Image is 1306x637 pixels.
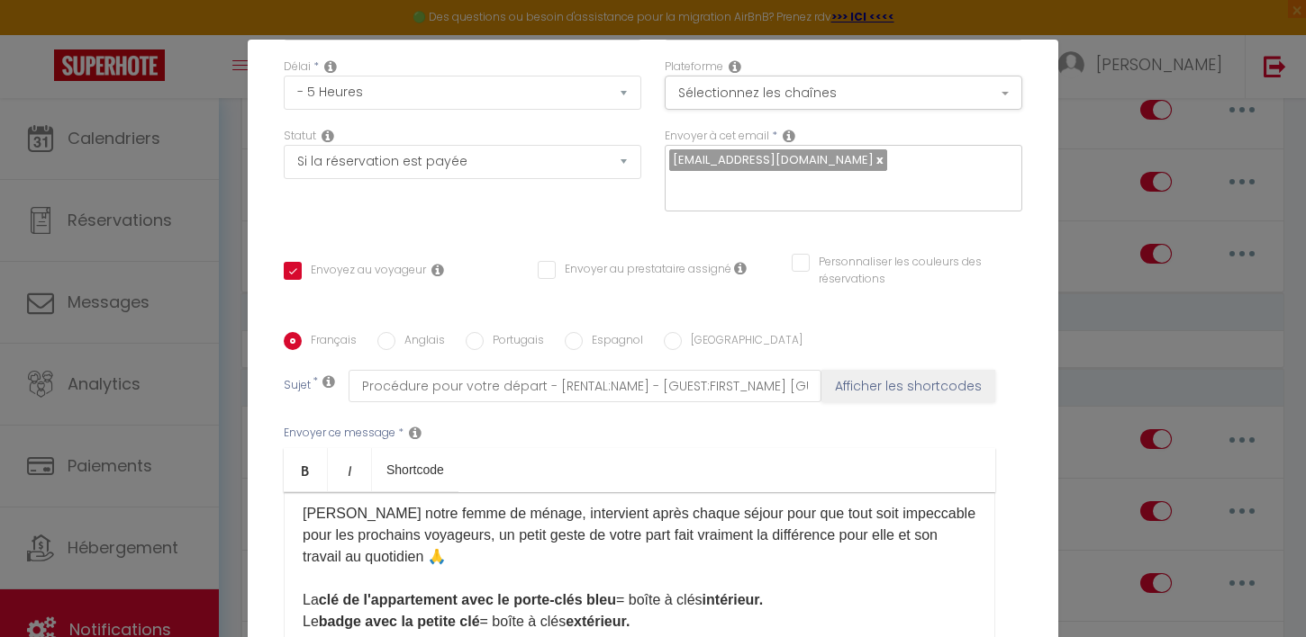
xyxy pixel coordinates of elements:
[284,377,311,396] label: Sujet
[284,448,328,491] a: Bold
[734,261,747,275] i: Envoyer au prestataire si il est assigné
[284,58,311,76] label: Délai
[284,425,395,442] label: Envoyer ce message
[284,128,316,145] label: Statut
[821,370,995,402] button: Afficher les shortcodes
[431,263,444,277] i: Envoyer au voyageur
[319,592,616,607] strong: clé de l'appartement avec le porte-clés bleu
[322,129,334,143] i: Booking status
[302,332,357,352] label: Français
[665,76,1022,110] button: Sélectionnez les chaînes
[322,374,335,389] i: Subject
[566,614,630,629] strong: extérieur.
[409,426,422,440] i: Message
[319,614,480,629] strong: badge avec la petite clé
[703,592,764,607] strong: intérieur.
[665,58,723,76] label: Plateforme
[729,59,741,74] i: Action Channel
[665,128,769,145] label: Envoyer à cet email
[372,448,458,491] a: Shortcode
[783,129,795,143] i: Recipient
[484,332,544,352] label: Portugais
[328,448,372,491] a: Italic
[673,151,874,168] span: [EMAIL_ADDRESS][DOMAIN_NAME]
[395,332,445,352] label: Anglais
[324,59,337,74] i: Action Time
[682,332,803,352] label: [GEOGRAPHIC_DATA]
[583,332,643,352] label: Espagnol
